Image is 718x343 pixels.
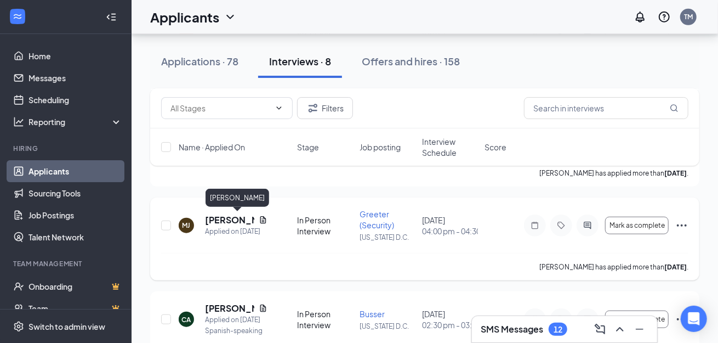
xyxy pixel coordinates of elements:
svg: Ellipses [675,313,688,326]
svg: WorkstreamLogo [12,11,23,22]
div: Switch to admin view [29,321,105,332]
a: OnboardingCrown [29,275,122,297]
svg: Collapse [106,12,117,23]
div: Offers and hires · 158 [362,54,460,68]
div: [PERSON_NAME] [206,189,269,207]
span: Mark as complete [609,222,665,229]
span: 02:30 pm - 03:00 pm [422,319,478,330]
svg: Ellipses [675,219,688,232]
div: 12 [554,325,562,334]
button: Minimize [631,320,648,338]
svg: QuestionInfo [658,10,671,24]
h1: Applicants [150,8,219,26]
div: Team Management [13,259,120,268]
svg: ActiveChat [581,221,594,230]
svg: Note [528,221,542,230]
span: Job posting [360,142,401,153]
a: Job Postings [29,204,122,226]
svg: Analysis [13,116,24,127]
input: All Stages [170,102,270,114]
span: Stage [297,142,319,153]
svg: ComposeMessage [594,323,607,336]
div: Open Intercom Messenger [681,306,707,332]
a: Sourcing Tools [29,182,122,204]
input: Search in interviews [524,97,688,119]
button: Filter Filters [297,97,353,119]
p: [US_STATE] D.C. [360,233,415,242]
svg: Minimize [633,323,646,336]
button: Mark as complete [605,311,669,328]
b: [DATE] [664,263,687,271]
div: Interviews · 8 [269,54,331,68]
svg: ChevronDown [275,104,283,113]
div: TM [684,12,693,21]
svg: MagnifyingGlass [670,104,679,113]
div: Spanish-speaking [205,325,267,336]
div: [DATE] [422,308,478,330]
svg: Filter [306,102,320,115]
div: Applications · 78 [161,54,238,68]
a: TeamCrown [29,297,122,319]
div: MJ [183,221,191,230]
p: [US_STATE] D.C. [360,322,415,331]
button: ComposeMessage [591,320,609,338]
h3: SMS Messages [481,323,543,335]
svg: Document [259,216,267,224]
svg: Notifications [634,10,647,24]
span: 04:00 pm - 04:30 pm [422,226,478,237]
p: [PERSON_NAME] has applied more than . [539,262,688,272]
svg: Settings [13,321,24,332]
svg: ChevronDown [224,10,237,24]
a: Talent Network [29,226,122,248]
a: Scheduling [29,89,122,111]
span: Interview Schedule [422,136,478,158]
span: Name · Applied On [179,142,245,153]
button: Mark as complete [605,217,669,234]
a: Applicants [29,160,122,182]
h5: [PERSON_NAME] [205,214,254,226]
span: Score [485,142,506,153]
div: Applied on [DATE] [205,226,267,237]
h5: [PERSON_NAME] [205,302,254,314]
div: Hiring [13,144,120,153]
svg: Tag [555,221,568,230]
button: ChevronUp [611,320,629,338]
div: Reporting [29,116,123,127]
span: Busser [360,309,385,319]
div: In Person Interview [297,308,353,330]
div: [DATE] [422,215,478,237]
a: Home [29,45,122,67]
a: Messages [29,67,122,89]
div: Applied on [DATE] [205,314,267,325]
div: In Person Interview [297,215,353,237]
svg: ChevronUp [613,323,626,336]
span: Greeter (Security) [360,209,394,230]
div: CA [182,315,191,324]
svg: Document [259,304,267,313]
